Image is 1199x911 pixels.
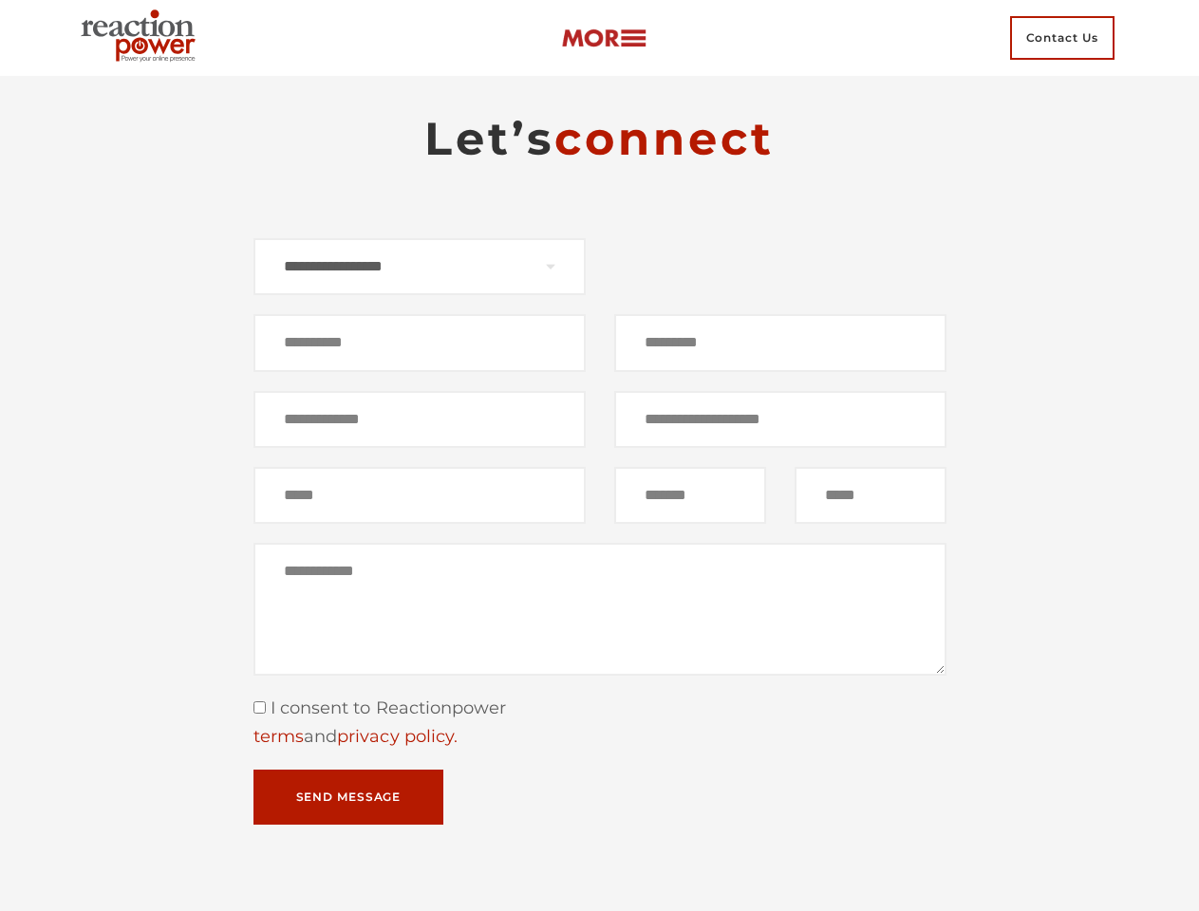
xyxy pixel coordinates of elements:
[253,110,946,167] h2: Let’s
[73,4,211,72] img: Executive Branding | Personal Branding Agency
[253,726,304,747] a: terms
[266,697,507,718] span: I consent to Reactionpower
[1010,16,1115,60] span: Contact Us
[253,723,946,752] div: and
[296,791,402,803] span: Send Message
[253,770,444,825] button: Send Message
[561,28,646,49] img: more-btn.png
[337,726,458,747] a: privacy policy.
[554,111,775,166] span: connect
[253,238,946,826] form: Contact form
